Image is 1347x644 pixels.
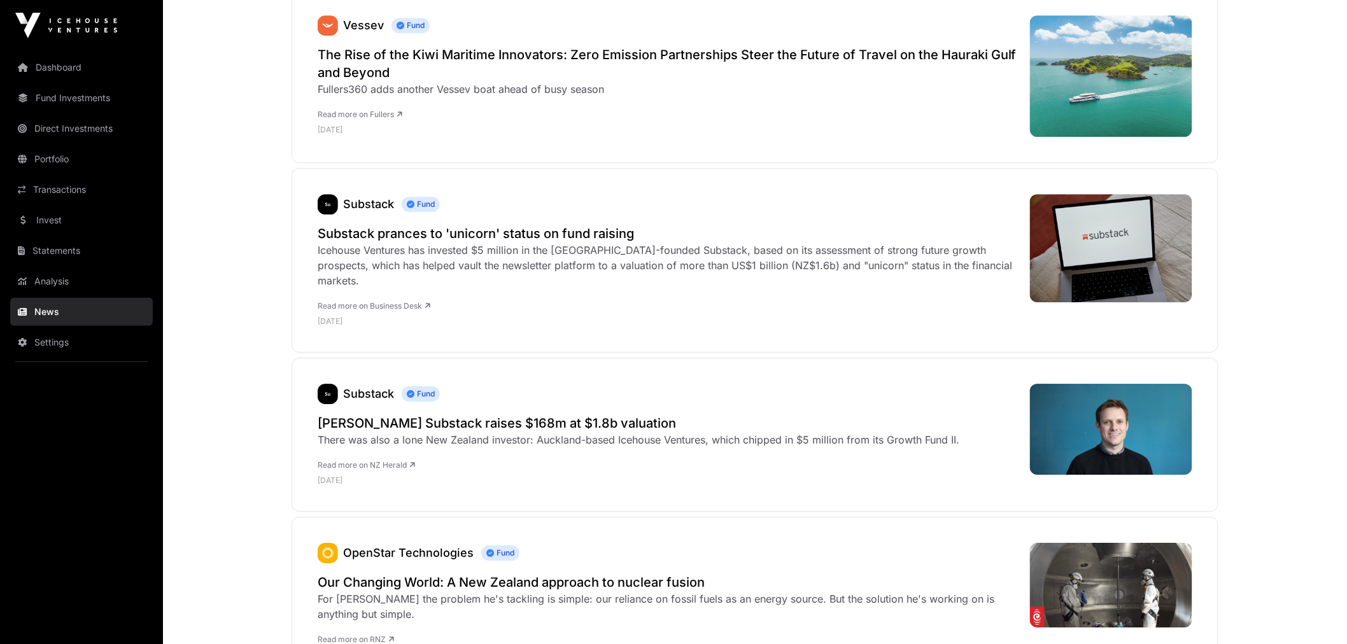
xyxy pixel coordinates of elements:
a: Portfolio [10,145,153,173]
a: Vessev [318,15,338,36]
img: OpenStar.svg [318,543,338,563]
a: OpenStar Technologies [343,546,474,559]
a: Our Changing World: A New Zealand approach to nuclear fusion [318,573,1017,591]
img: substack435.png [318,384,338,404]
div: There was also a lone New Zealand investor: Auckland-based Icehouse Ventures, which chipped in $5... [318,432,959,447]
a: Invest [10,206,153,234]
img: default-share-icon.jpg [1030,15,1192,137]
span: Fund [391,18,430,33]
a: Vessev [343,18,384,32]
a: Direct Investments [10,115,153,143]
a: Settings [10,328,153,356]
a: Fund Investments [10,84,153,112]
div: Fullers360 adds another Vessev boat ahead of busy season [318,81,1017,97]
img: substack435.png [318,194,338,214]
img: SVGs_Vessev.svg [318,15,338,36]
span: Fund [481,545,519,561]
img: 5AJDJNHF4FEFLJ4E4MVBU7YQ3Q.jpg [1030,384,1192,475]
a: Transactions [10,176,153,204]
a: News [10,298,153,326]
a: Analysis [10,267,153,295]
p: [DATE] [318,475,959,486]
div: Icehouse Ventures has invested $5 million in the [GEOGRAPHIC_DATA]-founded Substack, based on its... [318,242,1017,288]
a: Substack [343,197,394,211]
a: Substack [318,384,338,404]
a: Statements [10,237,153,265]
a: Read more on Fullers [318,109,402,119]
p: [DATE] [318,316,1017,326]
a: The Rise of the Kiwi Maritime Innovators: Zero Emission Partnerships Steer the Future of Travel o... [318,46,1017,81]
img: Twitter-Substack-Ex-Bloomberg-k.jpg [1030,194,1192,302]
a: Read more on Business Desk [318,301,430,311]
p: [DATE] [318,125,1017,135]
a: Dashboard [10,53,153,81]
img: 4KVY2L8_1_jpg.png [1030,543,1192,628]
a: Read more on RNZ [318,634,394,644]
a: Read more on NZ Herald [318,460,415,470]
a: Substack [343,387,394,400]
img: Icehouse Ventures Logo [15,13,117,38]
div: For [PERSON_NAME] the problem he's tackling is simple: our reliance on fossil fuels as an energy ... [318,591,1017,622]
span: Fund [402,197,440,212]
a: Substack prances to 'unicorn' status on fund raising [318,225,1017,242]
a: [PERSON_NAME] Substack raises $168m at $1.8b valuation [318,414,959,432]
a: OpenStar Technologies [318,543,338,563]
a: Substack [318,194,338,214]
span: Fund [402,386,440,402]
iframe: Chat Widget [1283,583,1347,644]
